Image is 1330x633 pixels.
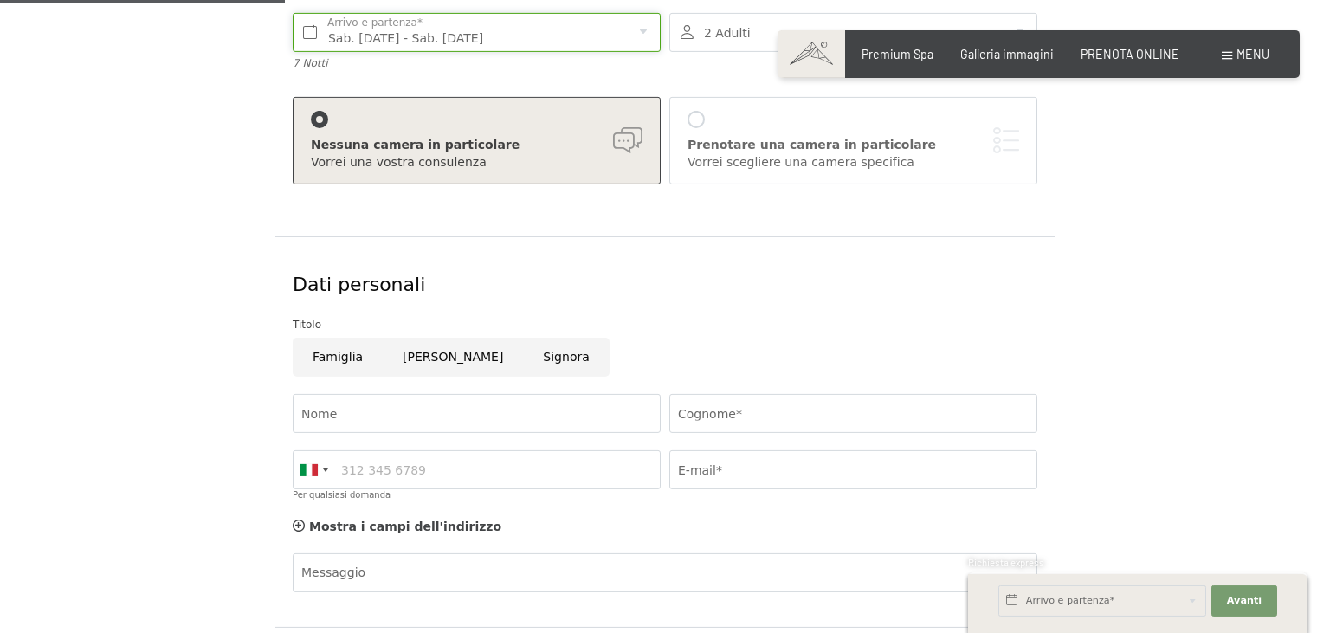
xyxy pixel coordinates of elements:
[293,490,391,500] label: Per qualsiasi domanda
[688,154,1019,171] div: Vorrei scegliere una camera specifica
[311,154,642,171] div: Vorrei una vostra consulenza
[293,450,661,489] input: 312 345 6789
[688,137,1019,154] div: Prenotare una camera in particolare
[311,137,642,154] div: Nessuna camera in particolare
[309,520,501,533] span: Mostra i campi dell'indirizzo
[293,316,1037,333] div: Titolo
[1236,47,1269,61] span: Menu
[293,272,1037,299] div: Dati personali
[293,56,661,71] div: 7 Notti
[1081,47,1179,61] a: PRENOTA ONLINE
[862,47,933,61] a: Premium Spa
[1227,594,1262,608] span: Avanti
[294,451,333,488] div: Italy (Italia): +39
[960,47,1054,61] a: Galleria immagini
[968,557,1044,568] span: Richiesta express
[1211,585,1277,617] button: Avanti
